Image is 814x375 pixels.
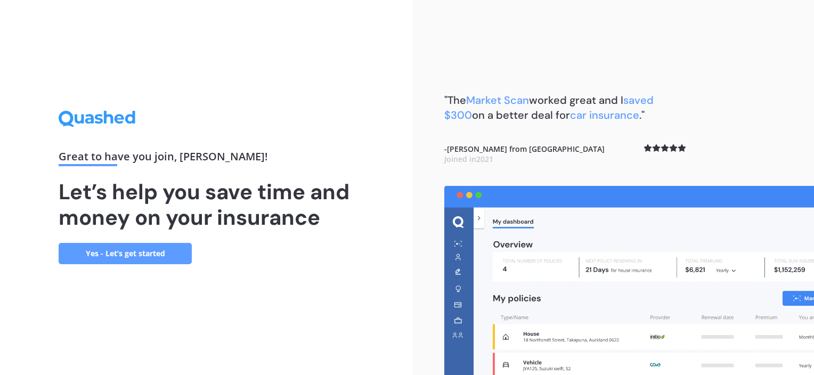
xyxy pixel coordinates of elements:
img: dashboard.webp [444,186,814,375]
h1: Let’s help you save time and money on your insurance [59,179,354,230]
span: Market Scan [466,93,529,107]
b: "The worked great and I on a better deal for ." [444,93,654,122]
a: Yes - Let’s get started [59,243,192,264]
span: car insurance [570,108,639,122]
b: - [PERSON_NAME] from [GEOGRAPHIC_DATA] [444,144,605,165]
div: Great to have you join , [PERSON_NAME] ! [59,151,354,166]
span: Joined in 2021 [444,154,493,164]
span: saved $300 [444,93,654,122]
